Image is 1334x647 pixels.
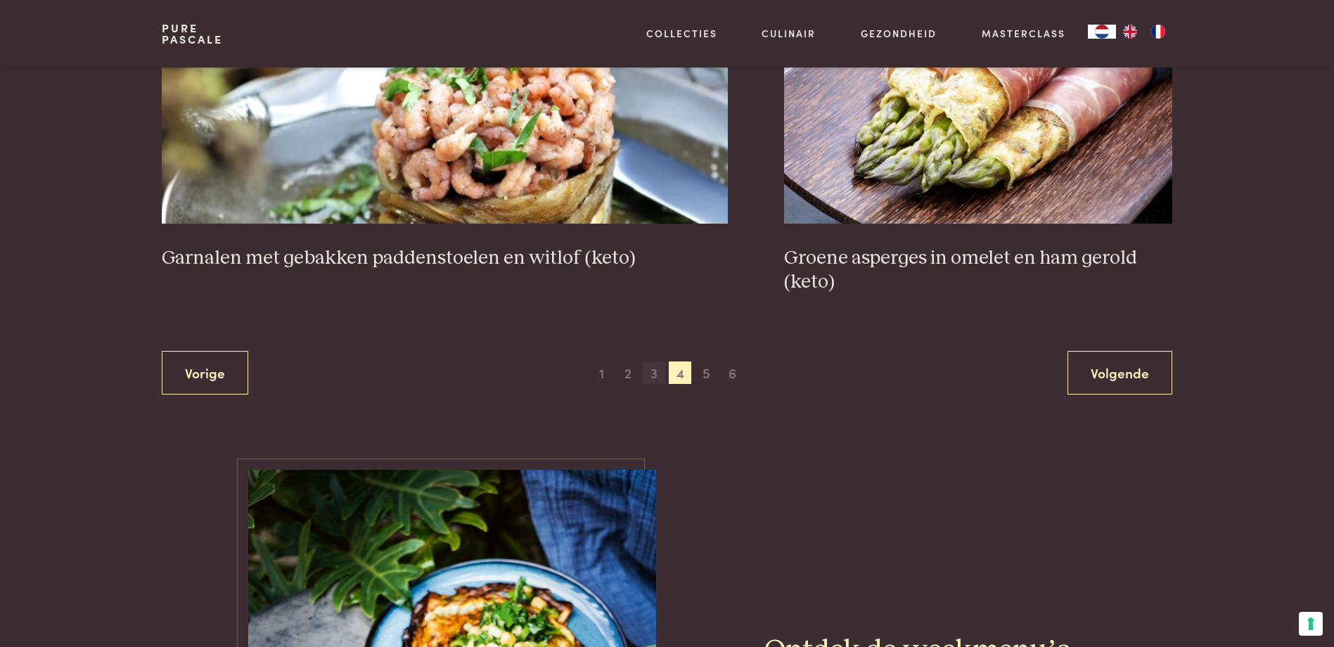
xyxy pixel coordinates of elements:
a: Vorige [162,351,248,395]
span: 2 [617,361,639,384]
div: Language [1088,25,1116,39]
a: PurePascale [162,23,223,45]
a: Collecties [646,26,717,41]
a: FR [1144,25,1172,39]
span: 5 [695,361,717,384]
ul: Language list [1116,25,1172,39]
aside: Language selected: Nederlands [1088,25,1172,39]
span: 6 [721,361,744,384]
h3: Groene asperges in omelet en ham gerold (keto) [784,246,1172,295]
a: Masterclass [982,26,1065,41]
a: Volgende [1067,351,1172,395]
span: 1 [591,361,613,384]
a: EN [1116,25,1144,39]
a: Gezondheid [861,26,937,41]
a: NL [1088,25,1116,39]
a: Culinair [762,26,816,41]
span: 3 [643,361,665,384]
span: 4 [669,361,691,384]
h3: Garnalen met gebakken paddenstoelen en witlof (keto) [162,246,728,271]
button: Uw voorkeuren voor toestemming voor trackingtechnologieën [1299,612,1323,636]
